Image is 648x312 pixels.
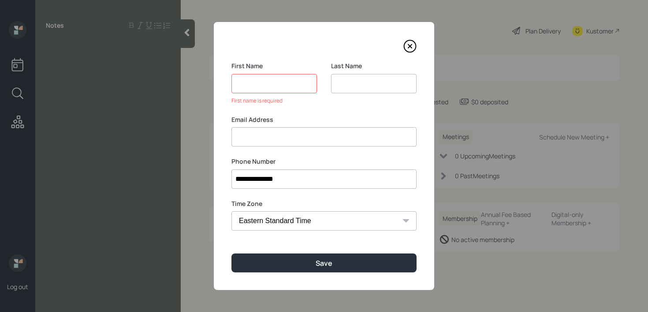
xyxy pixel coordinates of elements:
button: Save [231,253,417,272]
label: Phone Number [231,157,417,166]
div: Save [316,258,332,268]
label: First Name [231,62,317,70]
label: Last Name [331,62,417,70]
div: First name is required [231,97,317,105]
label: Time Zone [231,199,417,208]
label: Email Address [231,115,417,124]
